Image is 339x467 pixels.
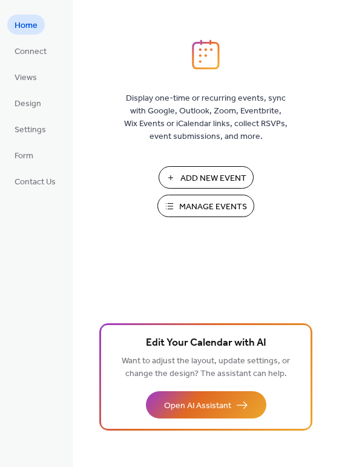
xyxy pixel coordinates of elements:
span: Add New Event [180,172,246,185]
span: Contact Us [15,176,56,189]
button: Open AI Assistant [146,391,266,418]
span: Design [15,98,41,110]
a: Connect [7,41,54,61]
a: Views [7,67,44,87]
span: Edit Your Calendar with AI [146,335,266,352]
span: Settings [15,124,46,136]
span: Manage Events [179,201,247,213]
a: Home [7,15,45,35]
span: Want to adjust the layout, update settings, or change the design? The assistant can help. [122,353,290,382]
a: Form [7,145,41,165]
span: Connect [15,45,47,58]
span: Views [15,72,37,84]
span: Display one-time or recurring events, sync with Google, Outlook, Zoom, Eventbrite, Wix Events or ... [124,92,288,143]
span: Form [15,150,33,163]
img: logo_icon.svg [192,39,220,70]
span: Open AI Assistant [164,400,231,412]
a: Settings [7,119,53,139]
a: Design [7,93,48,113]
button: Manage Events [157,195,254,217]
span: Home [15,19,38,32]
button: Add New Event [159,166,254,189]
a: Contact Us [7,171,63,191]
